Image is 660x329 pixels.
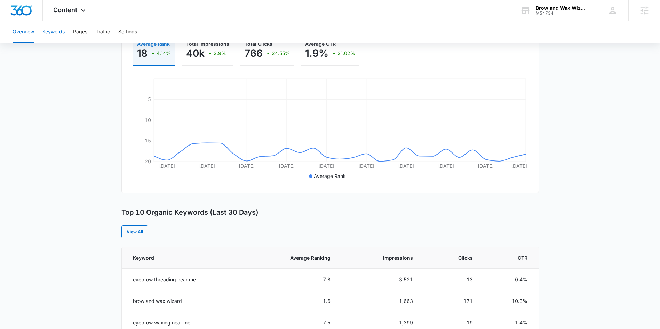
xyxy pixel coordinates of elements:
[118,21,137,43] button: Settings
[214,51,226,56] p: 2.9%
[339,269,421,290] td: 3,521
[245,41,272,47] span: Total Clicks
[481,290,538,312] td: 10.3%
[42,21,65,43] button: Keywords
[186,41,229,47] span: Total Impressions
[137,41,170,47] span: Average Rank
[157,51,171,56] p: 4.14%
[137,48,148,59] p: 18
[440,254,473,261] span: Clicks
[438,163,454,169] tspan: [DATE]
[357,254,413,261] span: Impressions
[96,21,110,43] button: Traffic
[186,48,205,59] p: 40k
[53,6,77,14] span: Content
[145,138,151,143] tspan: 15
[11,18,17,24] img: website_grey.svg
[421,290,482,312] td: 171
[337,51,355,56] p: 21.02%
[122,290,241,312] td: brow and wax wizard
[421,269,482,290] td: 13
[481,269,538,290] td: 0.4%
[358,163,374,169] tspan: [DATE]
[145,117,151,123] tspan: 10
[69,40,75,46] img: tab_keywords_by_traffic_grey.svg
[536,11,587,16] div: account id
[260,254,331,261] span: Average Ranking
[278,163,294,169] tspan: [DATE]
[18,18,77,24] div: Domain: [DOMAIN_NAME]
[245,48,263,59] p: 766
[148,96,151,102] tspan: 5
[122,269,241,290] td: eyebrow threading near me
[478,163,494,169] tspan: [DATE]
[241,290,339,312] td: 1.6
[318,163,334,169] tspan: [DATE]
[121,208,259,217] h3: Top 10 Organic Keywords (Last 30 Days)
[511,163,527,169] tspan: [DATE]
[239,163,255,169] tspan: [DATE]
[305,41,336,47] span: Average CTR
[73,21,87,43] button: Pages
[500,254,527,261] span: CTR
[241,269,339,290] td: 7.8
[305,48,328,59] p: 1.9%
[199,163,215,169] tspan: [DATE]
[159,163,175,169] tspan: [DATE]
[77,41,117,46] div: Keywords by Traffic
[133,254,223,261] span: Keyword
[272,51,290,56] p: 24.55%
[11,11,17,17] img: logo_orange.svg
[19,40,24,46] img: tab_domain_overview_orange.svg
[536,5,587,11] div: account name
[339,290,421,312] td: 1,663
[145,158,151,164] tspan: 20
[314,173,346,179] span: Average Rank
[19,11,34,17] div: v 4.0.25
[398,163,414,169] tspan: [DATE]
[13,21,34,43] button: Overview
[121,225,148,238] a: View All
[26,41,62,46] div: Domain Overview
